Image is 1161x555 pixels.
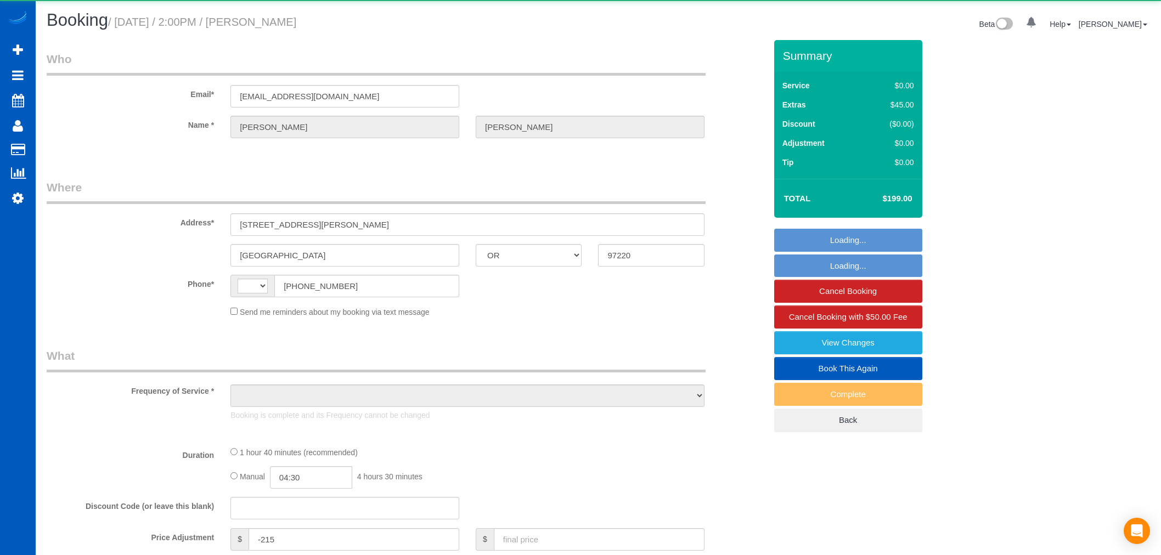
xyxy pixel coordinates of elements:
[38,275,222,290] label: Phone*
[774,280,922,303] a: Cancel Booking
[494,528,705,551] input: final price
[230,528,249,551] span: $
[476,528,494,551] span: $
[782,138,825,149] label: Adjustment
[774,357,922,380] a: Book This Again
[774,305,922,329] a: Cancel Booking with $50.00 Fee
[108,16,296,28] small: / [DATE] / 2:00PM / [PERSON_NAME]
[38,497,222,512] label: Discount Code (or leave this blank)
[240,308,430,316] span: Send me reminders about my booking via text message
[782,118,815,129] label: Discount
[1124,518,1150,544] div: Open Intercom Messenger
[774,331,922,354] a: View Changes
[230,85,459,107] input: Email*
[784,194,811,203] strong: Total
[240,472,265,481] span: Manual
[476,116,705,138] input: Last Name*
[782,157,794,168] label: Tip
[598,244,704,267] input: Zip Code*
[230,410,705,421] p: Booking is complete and its Frequency cannot be changed
[867,157,914,168] div: $0.00
[274,275,459,297] input: Phone*
[38,85,222,100] label: Email*
[782,99,806,110] label: Extras
[38,213,222,228] label: Address*
[783,49,917,62] h3: Summary
[38,446,222,461] label: Duration
[867,138,914,149] div: $0.00
[849,194,912,203] h4: $199.00
[979,20,1013,29] a: Beta
[230,244,459,267] input: City*
[774,409,922,432] a: Back
[7,11,29,26] img: Automaid Logo
[38,528,222,543] label: Price Adjustment
[47,179,706,204] legend: Where
[230,116,459,138] input: First Name*
[47,10,108,30] span: Booking
[47,51,706,76] legend: Who
[995,18,1013,32] img: New interface
[38,382,222,397] label: Frequency of Service *
[240,448,358,457] span: 1 hour 40 minutes (recommended)
[47,348,706,372] legend: What
[867,80,914,91] div: $0.00
[789,312,908,321] span: Cancel Booking with $50.00 Fee
[782,80,810,91] label: Service
[357,472,422,481] span: 4 hours 30 minutes
[867,99,914,110] div: $45.00
[38,116,222,131] label: Name *
[1079,20,1147,29] a: [PERSON_NAME]
[867,118,914,129] div: ($0.00)
[1050,20,1071,29] a: Help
